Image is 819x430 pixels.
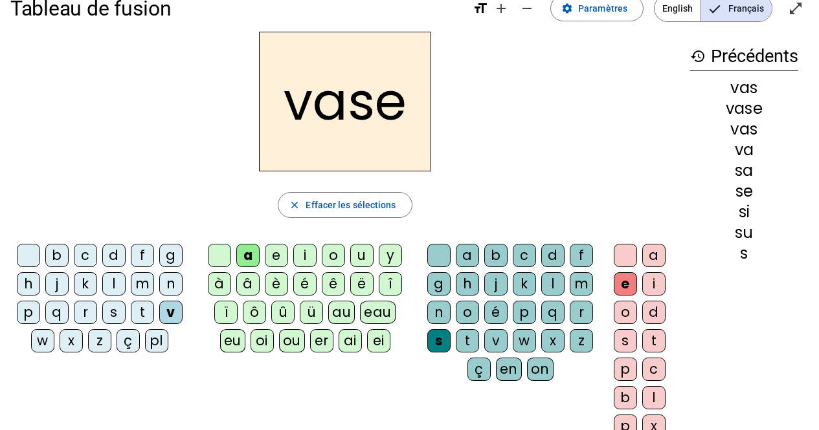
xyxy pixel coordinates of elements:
[519,1,535,16] mat-icon: remove
[513,301,536,324] div: p
[360,301,396,324] div: eau
[690,48,706,64] mat-icon: history
[45,272,69,296] div: j
[788,1,803,16] mat-icon: open_in_full
[220,329,245,352] div: eu
[570,329,593,352] div: z
[690,122,798,137] div: vas
[456,301,479,324] div: o
[541,244,565,267] div: d
[427,329,451,352] div: s
[367,329,390,352] div: ei
[265,272,288,296] div: è
[159,272,183,296] div: n
[131,272,154,296] div: m
[379,244,402,267] div: y
[265,244,288,267] div: e
[614,301,637,324] div: o
[690,80,798,96] div: vas
[614,329,637,352] div: s
[117,329,140,352] div: ç
[271,301,295,324] div: û
[513,272,536,296] div: k
[339,329,362,352] div: ai
[690,184,798,199] div: se
[102,244,126,267] div: d
[427,272,451,296] div: g
[322,272,345,296] div: ê
[17,272,40,296] div: h
[493,1,509,16] mat-icon: add
[484,244,508,267] div: b
[570,272,593,296] div: m
[45,301,69,324] div: q
[690,204,798,220] div: si
[527,358,554,381] div: on
[578,1,627,16] span: Paramètres
[293,272,317,296] div: é
[642,358,666,381] div: c
[300,301,323,324] div: ü
[456,272,479,296] div: h
[456,244,479,267] div: a
[642,329,666,352] div: t
[513,244,536,267] div: c
[159,301,183,324] div: v
[45,244,69,267] div: b
[236,272,260,296] div: â
[496,358,522,381] div: en
[541,301,565,324] div: q
[561,3,573,14] mat-icon: settings
[350,272,374,296] div: ë
[541,329,565,352] div: x
[614,272,637,296] div: e
[251,329,274,352] div: oi
[322,244,345,267] div: o
[456,329,479,352] div: t
[642,244,666,267] div: a
[473,1,488,16] mat-icon: format_size
[214,301,238,324] div: ï
[570,301,593,324] div: r
[74,272,97,296] div: k
[208,272,231,296] div: à
[614,358,637,381] div: p
[642,301,666,324] div: d
[379,272,402,296] div: î
[278,192,412,218] button: Effacer les sélections
[17,301,40,324] div: p
[306,197,396,213] span: Effacer les sélections
[102,301,126,324] div: s
[259,32,431,171] h2: vase
[131,244,154,267] div: f
[60,329,83,352] div: x
[467,358,491,381] div: ç
[293,244,317,267] div: i
[614,386,637,409] div: b
[484,301,508,324] div: é
[642,386,666,409] div: l
[427,301,451,324] div: n
[145,329,168,352] div: pl
[570,244,593,267] div: f
[690,42,798,71] h3: Précédents
[350,244,374,267] div: u
[541,272,565,296] div: l
[328,301,355,324] div: au
[159,244,183,267] div: g
[690,225,798,241] div: su
[310,329,333,352] div: er
[88,329,111,352] div: z
[131,301,154,324] div: t
[289,199,300,211] mat-icon: close
[243,301,266,324] div: ô
[690,142,798,158] div: va
[690,101,798,116] div: vase
[690,163,798,178] div: sa
[513,329,536,352] div: w
[279,329,305,352] div: ou
[484,329,508,352] div: v
[642,272,666,296] div: i
[690,246,798,261] div: s
[31,329,54,352] div: w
